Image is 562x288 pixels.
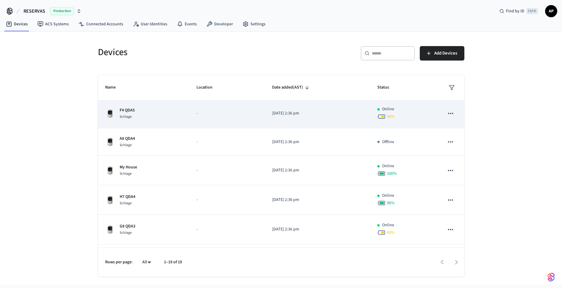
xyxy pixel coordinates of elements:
[382,163,394,169] p: Online
[434,49,457,57] span: Add Devices
[98,46,278,58] h5: Devices
[140,258,154,267] div: All
[164,259,182,265] p: 1–19 of 19
[120,164,137,171] p: My House
[382,106,394,112] p: Online
[105,109,115,118] img: Schlage Sense Smart Deadbolt with Camelot Trim, Front
[506,8,524,14] span: Find by ID
[387,171,397,177] span: 100 %
[526,8,538,14] span: Ctrl K
[546,6,557,17] span: AP
[120,223,135,230] p: G8 QDA3
[128,19,172,30] a: User Identities
[196,83,220,92] span: Location
[420,46,464,61] button: Add Devices
[387,230,395,236] span: 60 %
[50,7,74,15] span: Production
[272,226,363,233] p: [DATE] 2:36 pm
[272,83,311,92] span: Date added(AST)
[105,259,133,265] p: Rows per page:
[24,8,45,15] span: RESERVAS
[105,83,124,92] span: Name
[272,139,363,145] p: [DATE] 2:36 pm
[238,19,270,30] a: Settings
[120,114,132,119] span: Schlage
[172,19,202,30] a: Events
[202,19,238,30] a: Developer
[548,272,555,282] img: SeamLogoGradient.69752ec5.svg
[120,230,132,235] span: Schlage
[120,201,132,206] span: Schlage
[272,197,363,203] p: [DATE] 2:36 pm
[120,171,132,176] span: Schlage
[272,167,363,174] p: [DATE] 2:36 pm
[105,166,115,175] img: Schlage Sense Smart Deadbolt with Camelot Trim, Front
[196,139,257,145] p: -
[545,5,557,17] button: AP
[105,195,115,205] img: Schlage Sense Smart Deadbolt with Camelot Trim, Front
[382,193,394,199] p: Online
[120,107,135,114] p: F4 QDA5
[377,83,397,92] span: Status
[120,194,135,200] p: H7 QDA4
[105,225,115,234] img: Schlage Sense Smart Deadbolt with Camelot Trim, Front
[120,136,135,142] p: A8 QDA4
[120,142,132,148] span: Schlage
[272,110,363,117] p: [DATE] 2:36 pm
[382,222,394,228] p: Online
[196,167,257,174] p: -
[196,197,257,203] p: -
[494,6,543,17] div: Find by IDCtrl K
[387,200,395,206] span: 96 %
[74,19,128,30] a: Connected Accounts
[382,139,394,145] p: Offline
[1,19,33,30] a: Devices
[196,226,257,233] p: -
[387,114,395,120] span: 56 %
[196,110,257,117] p: -
[105,137,115,147] img: Schlage Sense Smart Deadbolt with Camelot Trim, Front
[33,19,74,30] a: ACS Systems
